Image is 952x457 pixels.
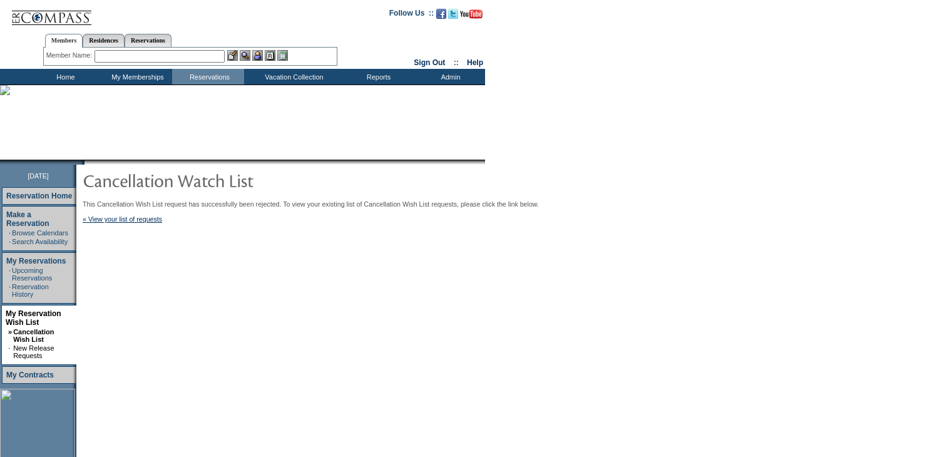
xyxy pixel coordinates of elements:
img: Subscribe to our YouTube Channel [460,9,483,19]
img: Follow us on Twitter [448,9,458,19]
a: Help [467,58,483,67]
a: Cancellation Wish List [13,328,54,343]
img: Impersonate [252,50,263,61]
td: Home [28,69,100,85]
a: My Reservation Wish List [6,309,61,327]
a: Subscribe to our YouTube Channel [460,13,483,20]
img: blank.gif [84,160,86,165]
span: [DATE] [28,172,49,180]
div: This Cancellation Wish List request has successfully been rejected. To view your existing list of... [83,200,558,223]
a: Follow us on Twitter [448,13,458,20]
a: Become our fan on Facebook [436,13,446,20]
a: My Contracts [6,371,54,379]
a: Residences [83,34,125,47]
img: View [240,50,250,61]
td: Reservations [172,69,244,85]
img: promoShadowLeftCorner.gif [80,160,84,165]
a: New Release Requests [13,344,54,359]
td: Reports [341,69,413,85]
b: » [8,328,12,336]
a: « View your list of requests [83,215,162,223]
img: Reservations [265,50,275,61]
td: · [9,267,11,282]
div: Member Name: [46,50,95,61]
td: · [8,344,12,359]
a: Reservations [125,34,171,47]
a: Search Availability [12,238,68,245]
span: :: [454,58,459,67]
a: Members [45,34,83,48]
td: · [9,229,11,237]
a: Reservation History [12,283,49,298]
a: Sign Out [414,58,445,67]
a: Upcoming Reservations [12,267,52,282]
img: b_calculator.gif [277,50,288,61]
td: Follow Us :: [389,8,434,23]
td: My Memberships [100,69,172,85]
td: · [9,238,11,245]
img: pgTtlCancellationNotification.gif [83,168,333,193]
img: b_edit.gif [227,50,238,61]
td: Vacation Collection [244,69,341,85]
td: · [9,283,11,298]
a: My Reservations [6,257,66,265]
a: Browse Calendars [12,229,68,237]
img: Become our fan on Facebook [436,9,446,19]
a: Reservation Home [6,192,72,200]
a: Make a Reservation [6,210,49,228]
td: Admin [413,69,485,85]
